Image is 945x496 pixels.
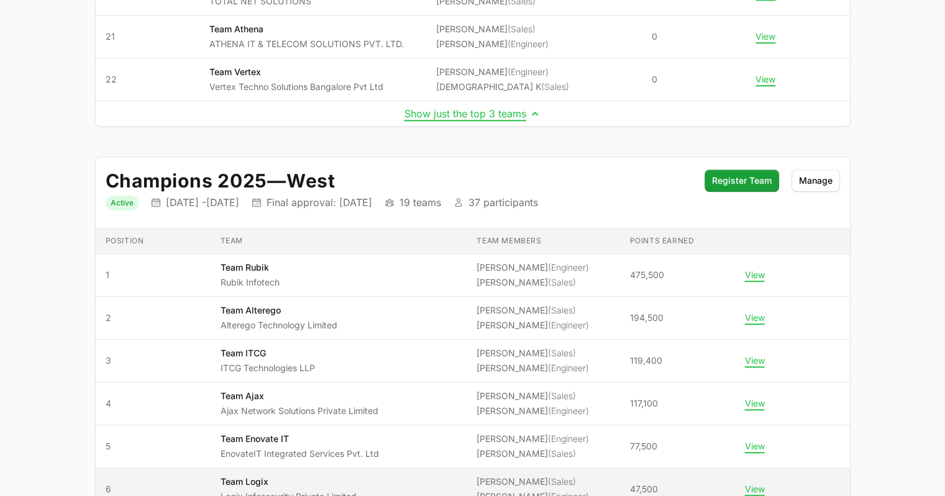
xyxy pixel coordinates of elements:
[477,362,589,374] li: [PERSON_NAME]
[436,23,549,35] li: [PERSON_NAME]
[220,405,378,417] p: Ajax Network Solutions Private Limited
[712,173,772,188] span: Register Team
[106,354,201,367] span: 3
[744,398,764,409] button: View
[106,169,692,192] h2: Champions 2025 West
[652,30,657,43] span: 0
[620,228,735,254] th: Points earned
[630,483,658,495] span: 47,500
[548,448,576,459] span: (Sales)
[744,484,764,495] button: View
[744,441,764,452] button: View
[548,348,576,358] span: (Sales)
[220,319,337,331] p: Alterego Technology Limited
[548,476,576,487] span: (Sales)
[106,312,201,324] span: 2
[477,276,589,289] li: [PERSON_NAME]
[220,390,378,402] p: Team Ajax
[799,173,833,188] span: Manage
[652,73,657,86] span: 0
[630,440,657,453] span: 77,500
[630,397,658,410] span: 117,100
[744,355,764,366] button: View
[267,169,286,192] span: —
[399,196,441,209] p: 19 teams
[548,363,589,373] span: (Engineer)
[705,169,779,192] button: Register Team
[267,196,372,209] p: Final approval: [DATE]
[630,269,664,281] span: 475,500
[436,81,569,93] li: [DEMOGRAPHIC_DATA] K
[404,107,541,120] button: Show just the top 3 teams
[220,261,279,274] p: Team Rubik
[220,276,279,289] p: Rubik Infotech
[630,354,662,367] span: 119,400
[548,277,576,287] span: (Sales)
[508,66,549,77] span: (Engineer)
[166,196,239,209] p: [DATE] - [DATE]
[508,38,549,49] span: (Engineer)
[220,347,314,359] p: Team ITCG
[477,405,589,417] li: [PERSON_NAME]
[220,448,378,460] p: EnovateIT Integrated Services Pvt. Ltd
[106,30,189,43] span: 21
[548,405,589,416] span: (Engineer)
[548,390,576,401] span: (Sales)
[436,38,549,50] li: [PERSON_NAME]
[468,196,538,209] p: 37 participants
[744,269,764,281] button: View
[209,66,383,78] p: Team Vertex
[744,312,764,323] button: View
[548,262,589,273] span: (Engineer)
[477,448,589,460] li: [PERSON_NAME]
[436,66,569,78] li: [PERSON_NAME]
[467,228,619,254] th: Team members
[477,304,589,317] li: [PERSON_NAME]
[477,261,589,274] li: [PERSON_NAME]
[548,305,576,315] span: (Sales)
[756,31,775,42] button: View
[541,81,569,92] span: (Sales)
[106,73,189,86] span: 22
[209,81,383,93] p: Vertex Techno Solutions Bangalore Pvt Ltd
[548,433,589,444] span: (Engineer)
[209,23,404,35] p: Team Athena
[630,312,664,324] span: 194,500
[477,433,589,445] li: [PERSON_NAME]
[106,483,201,495] span: 6
[210,228,467,254] th: Team
[106,397,201,410] span: 4
[792,169,840,192] button: Manage
[106,269,201,281] span: 1
[220,476,356,488] p: Team Logix
[106,440,201,453] span: 5
[477,476,589,488] li: [PERSON_NAME]
[477,347,589,359] li: [PERSON_NAME]
[477,319,589,331] li: [PERSON_NAME]
[477,390,589,402] li: [PERSON_NAME]
[220,362,314,374] p: ITCG Technologies LLP
[508,24,536,34] span: (Sales)
[220,304,337,317] p: Team Alterego
[756,74,775,85] button: View
[209,38,404,50] p: ATHENA IT & TELECOM SOLUTIONS PVT. LTD.
[96,228,211,254] th: Position
[220,433,378,445] p: Team Enovate IT
[548,320,589,330] span: (Engineer)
